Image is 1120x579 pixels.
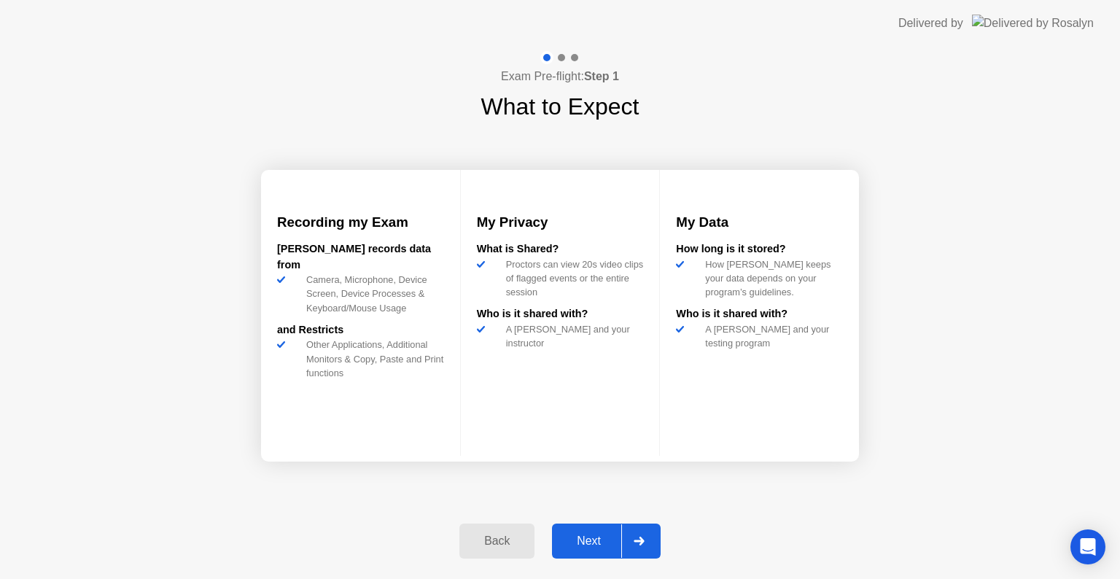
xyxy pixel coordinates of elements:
[277,322,444,338] div: and Restricts
[584,70,619,82] b: Step 1
[676,241,843,257] div: How long is it stored?
[477,306,644,322] div: Who is it shared with?
[459,524,534,559] button: Back
[481,89,639,124] h1: What to Expect
[972,15,1094,31] img: Delivered by Rosalyn
[477,212,644,233] h3: My Privacy
[1070,529,1105,564] div: Open Intercom Messenger
[500,257,644,300] div: Proctors can view 20s video clips of flagged events or the entire session
[699,257,843,300] div: How [PERSON_NAME] keeps your data depends on your program’s guidelines.
[277,212,444,233] h3: Recording my Exam
[552,524,661,559] button: Next
[501,68,619,85] h4: Exam Pre-flight:
[676,306,843,322] div: Who is it shared with?
[676,212,843,233] h3: My Data
[477,241,644,257] div: What is Shared?
[464,535,530,548] div: Back
[699,322,843,350] div: A [PERSON_NAME] and your testing program
[300,338,444,380] div: Other Applications, Additional Monitors & Copy, Paste and Print functions
[500,322,644,350] div: A [PERSON_NAME] and your instructor
[898,15,963,32] div: Delivered by
[300,273,444,315] div: Camera, Microphone, Device Screen, Device Processes & Keyboard/Mouse Usage
[277,241,444,273] div: [PERSON_NAME] records data from
[556,535,621,548] div: Next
